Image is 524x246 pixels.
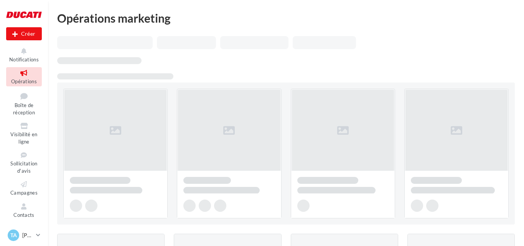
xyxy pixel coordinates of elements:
span: TA [10,231,17,239]
span: Sollicitation d'avis [10,160,37,174]
span: Visibilité en ligne [10,131,37,145]
p: [PERSON_NAME] [22,231,33,239]
button: Créer [6,27,42,40]
div: Opérations marketing [57,12,515,24]
div: Nouvelle campagne [6,27,42,40]
a: Visibilité en ligne [6,120,42,146]
span: Contacts [13,212,35,218]
a: TA [PERSON_NAME] [6,228,42,243]
a: Campagnes [6,178,42,197]
a: Boîte de réception [6,89,42,117]
span: Notifications [9,56,39,63]
button: Notifications [6,45,42,64]
a: Sollicitation d'avis [6,149,42,175]
span: Boîte de réception [13,102,35,116]
a: Contacts [6,201,42,220]
span: Opérations [11,78,37,84]
a: Opérations [6,67,42,86]
span: Campagnes [10,190,38,196]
